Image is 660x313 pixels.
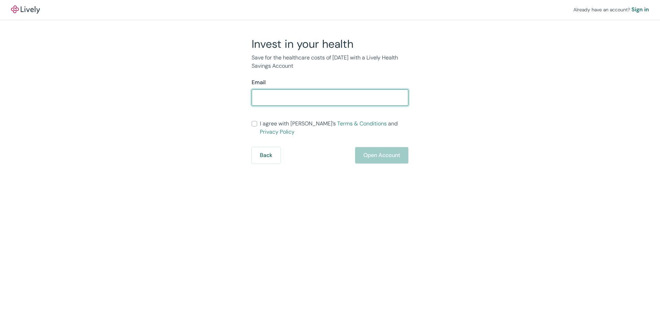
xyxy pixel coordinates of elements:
a: Sign in [631,5,649,14]
a: Privacy Policy [260,128,295,135]
h2: Invest in your health [252,37,408,51]
span: I agree with [PERSON_NAME]’s and [260,120,408,136]
label: Email [252,78,266,87]
button: Back [252,147,280,164]
a: LivelyLively [11,5,40,14]
p: Save for the healthcare costs of [DATE] with a Lively Health Savings Account [252,54,408,70]
a: Terms & Conditions [337,120,387,127]
img: Lively [11,5,40,14]
div: Already have an account? [573,5,649,14]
